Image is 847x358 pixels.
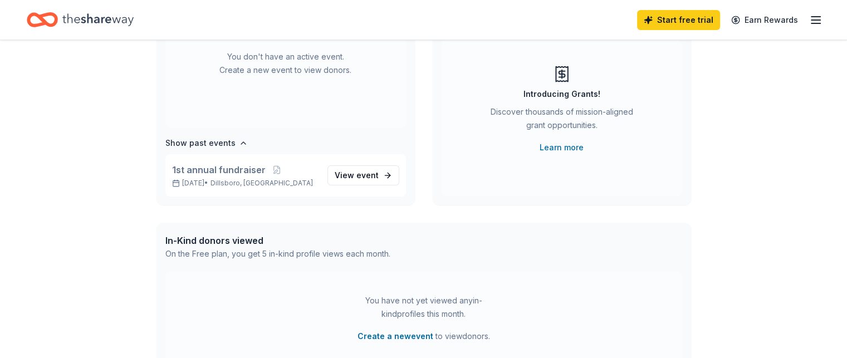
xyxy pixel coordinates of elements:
[27,7,134,33] a: Home
[486,105,638,136] div: Discover thousands of mission-aligned grant opportunities.
[165,136,248,150] button: Show past events
[358,330,490,343] span: to view donors .
[356,170,379,180] span: event
[327,165,399,185] a: View event
[165,136,236,150] h4: Show past events
[724,10,805,30] a: Earn Rewards
[354,294,493,321] div: You have not yet viewed any in-kind profiles this month.
[358,330,433,343] button: Create a newevent
[210,179,313,188] span: Dillsboro, [GEOGRAPHIC_DATA]
[540,141,584,154] a: Learn more
[523,87,600,101] div: Introducing Grants!
[335,169,379,182] span: View
[165,247,390,261] div: On the Free plan, you get 5 in-kind profile views each month.
[172,179,319,188] p: [DATE] •
[637,10,720,30] a: Start free trial
[165,234,390,247] div: In-Kind donors viewed
[172,163,266,176] span: 1st annual fundraiser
